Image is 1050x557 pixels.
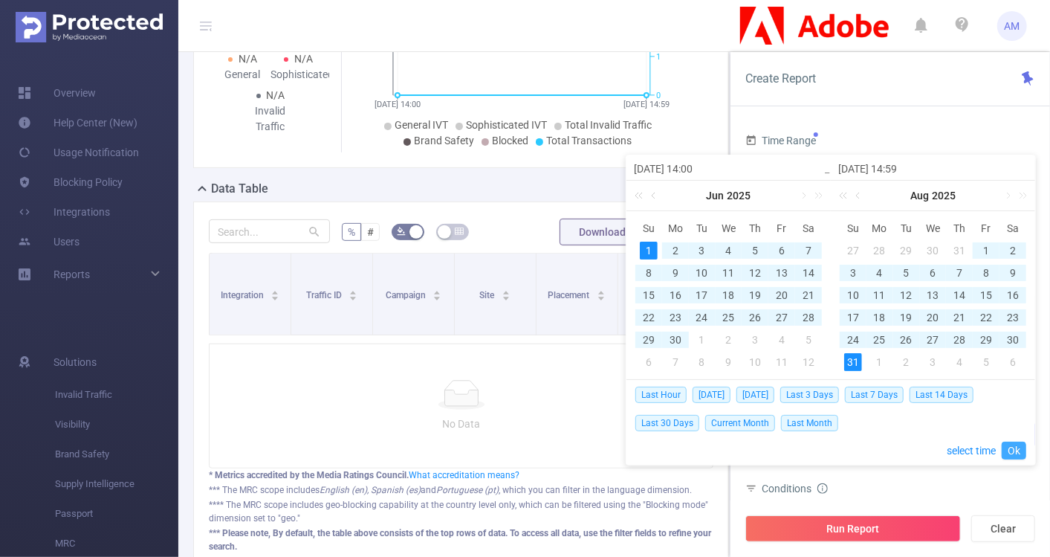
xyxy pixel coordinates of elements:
[920,306,947,329] td: August 20, 2025
[1004,286,1022,304] div: 16
[565,119,652,131] span: Total Invalid Traffic
[866,284,893,306] td: August 11, 2025
[667,309,684,326] div: 23
[716,351,742,373] td: July 9, 2025
[924,264,942,282] div: 6
[999,217,1026,239] th: Sat
[745,515,961,542] button: Run Report
[239,53,257,65] span: N/A
[640,286,658,304] div: 15
[840,262,866,284] td: August 3, 2025
[1005,11,1020,41] span: AM
[693,309,711,326] div: 24
[726,181,753,210] a: 2025
[898,331,915,349] div: 26
[920,329,947,351] td: August 27, 2025
[800,264,817,282] div: 14
[845,387,904,403] span: Last 7 Days
[635,284,662,306] td: June 15, 2025
[209,483,713,497] div: *** The MRC scope includes and , which you can filter in the language dimension.
[746,286,764,304] div: 19
[433,289,441,293] i: icon: caret-up
[768,351,795,373] td: July 11, 2025
[1004,331,1022,349] div: 30
[693,331,711,349] div: 1
[54,260,90,289] a: Reports
[689,351,716,373] td: July 8, 2025
[946,222,973,235] span: Th
[716,222,742,235] span: We
[746,353,764,371] div: 10
[950,309,968,326] div: 21
[871,331,889,349] div: 25
[502,289,511,297] div: Sort
[893,217,920,239] th: Tue
[947,437,996,465] a: select time
[898,353,915,371] div: 2
[648,181,661,210] a: Previous month (PageUp)
[742,217,768,239] th: Thu
[656,52,661,62] tspan: 1
[635,239,662,262] td: June 1, 2025
[18,197,110,227] a: Integrations
[689,262,716,284] td: June 10, 2025
[977,331,995,349] div: 29
[781,415,838,431] span: Last Month
[433,294,441,299] i: icon: caret-down
[946,306,973,329] td: August 21, 2025
[689,306,716,329] td: June 24, 2025
[768,217,795,239] th: Fri
[221,416,701,432] p: No Data
[667,331,684,349] div: 30
[773,331,791,349] div: 4
[844,242,862,260] div: 27
[898,242,915,260] div: 29
[840,222,866,235] span: Su
[209,219,330,243] input: Search...
[840,239,866,262] td: July 27, 2025
[773,353,791,371] div: 11
[480,290,497,300] span: Site
[271,289,279,293] i: icon: caret-up
[844,264,862,282] div: 3
[871,264,889,282] div: 4
[18,78,96,108] a: Overview
[773,286,791,304] div: 20
[209,527,713,553] div: *** Please note, By default, the table above consists of the top rows of data. To access all data...
[54,268,90,280] span: Reports
[397,227,406,236] i: icon: bg-colors
[838,160,1028,178] input: End date
[634,160,823,178] input: Start date
[55,440,178,469] span: Brand Safety
[719,242,737,260] div: 4
[840,329,866,351] td: August 24, 2025
[893,329,920,351] td: August 26, 2025
[800,353,817,371] div: 12
[924,353,942,371] div: 3
[977,309,995,326] div: 22
[632,181,651,210] a: Last year (Control + left)
[716,306,742,329] td: June 25, 2025
[635,351,662,373] td: July 6, 2025
[667,353,684,371] div: 7
[999,351,1026,373] td: September 6, 2025
[946,284,973,306] td: August 14, 2025
[689,284,716,306] td: June 17, 2025
[597,294,606,299] i: icon: caret-down
[999,306,1026,329] td: August 23, 2025
[852,181,866,210] a: Previous month (PageUp)
[773,264,791,282] div: 13
[640,309,658,326] div: 22
[635,306,662,329] td: June 22, 2025
[662,351,689,373] td: July 7, 2025
[635,387,687,403] span: Last Hour
[871,242,889,260] div: 28
[18,108,137,138] a: Help Center (New)
[215,67,270,83] div: General
[920,222,947,235] span: We
[693,353,711,371] div: 8
[800,242,817,260] div: 7
[693,286,711,304] div: 17
[898,264,915,282] div: 5
[436,485,499,495] i: Portuguese (pt)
